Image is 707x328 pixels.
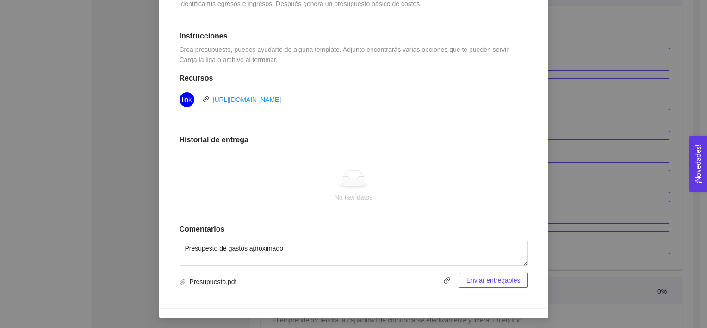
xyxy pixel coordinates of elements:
[182,92,192,107] span: link
[180,135,528,145] h1: Historial de entrega
[689,136,707,192] button: Open Feedback Widget
[440,277,454,284] span: link
[459,273,528,288] button: Enviar entregables
[187,192,521,202] div: No hay datos
[213,96,281,103] a: [URL][DOMAIN_NAME]
[466,275,521,285] span: Enviar entregables
[180,279,186,285] span: paper-clip
[180,32,528,41] h1: Instrucciones
[180,74,528,83] h1: Recursos
[180,46,512,63] span: Crea presupuesto, puedes ayudarte de alguna template. Adjunto encontrarás varias opciones que te ...
[440,277,454,284] span: link
[203,96,209,102] span: link
[180,225,528,234] h1: Comentarios
[180,241,528,266] textarea: Presupesto de gastos aproximado
[180,277,237,287] span: Presupuesto.pdf
[440,273,454,288] button: link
